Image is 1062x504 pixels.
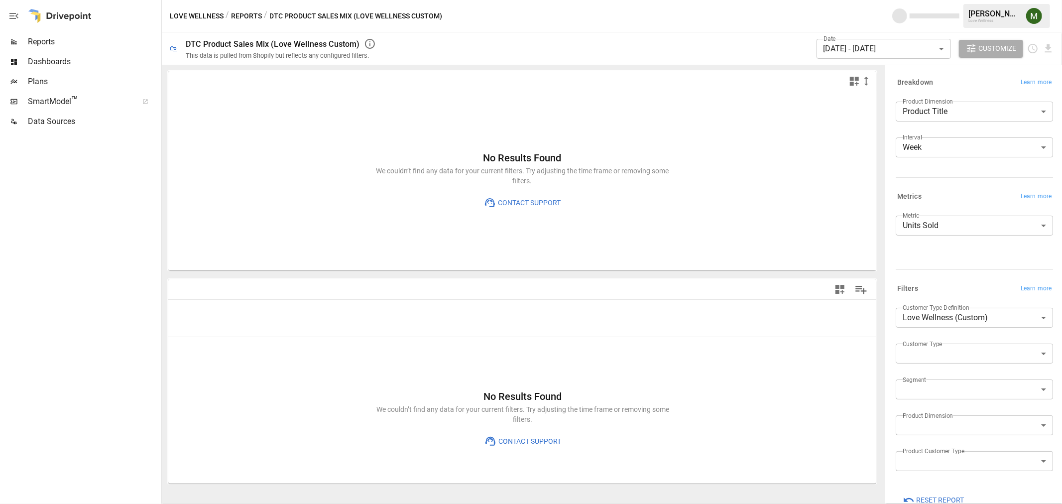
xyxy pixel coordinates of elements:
img: Meredith Lacasse [1026,8,1042,24]
span: Customize [978,42,1016,55]
div: Love Wellness [968,18,1020,23]
button: Reports [231,10,262,22]
div: Product Title [896,102,1053,122]
div: 🛍 [170,44,178,53]
p: We couldn’t find any data for your current filters. Try adjusting the time frame or removing some... [373,166,672,186]
span: Plans [28,76,159,88]
button: Contact Support [477,194,568,212]
h6: No Results Found [373,388,672,404]
label: Interval [903,133,922,141]
label: Date [824,34,836,43]
div: [DATE] - [DATE] [817,39,951,59]
div: [PERSON_NAME] [968,9,1020,18]
span: Learn more [1021,284,1052,294]
label: Customer Type [903,340,943,348]
div: / [264,10,267,22]
button: Schedule report [1027,43,1039,54]
label: Customer Type Definition [903,303,969,312]
span: Contact Support [496,197,561,209]
span: ™ [71,94,78,107]
label: Metric [903,211,919,220]
button: Love Wellness [170,10,224,22]
h6: Metrics [897,191,922,202]
span: Reports [28,36,159,48]
span: Data Sources [28,116,159,127]
label: Segment [903,376,926,384]
span: Learn more [1021,78,1052,88]
div: Units Sold [896,216,1053,236]
button: Customize [959,40,1024,58]
span: SmartModel [28,96,131,108]
div: DTC Product Sales Mix (Love Wellness Custom) [186,39,360,49]
p: We couldn’t find any data for your current filters. Try adjusting the time frame or removing some... [373,404,672,424]
button: Meredith Lacasse [1020,2,1048,30]
h6: Filters [897,283,918,294]
label: Product Customer Type [903,447,964,455]
div: Love Wellness (Custom) [896,308,1053,328]
label: Product Dimension [903,411,953,420]
button: Contact Support [477,432,569,450]
h6: Breakdown [897,77,933,88]
button: Manage Columns [850,278,872,301]
div: This data is pulled from Shopify but reflects any configured filters. [186,52,369,59]
h6: No Results Found [373,150,672,166]
span: Dashboards [28,56,159,68]
span: Learn more [1021,192,1052,202]
div: / [226,10,229,22]
button: Download report [1043,43,1054,54]
span: Contact Support [496,435,562,448]
div: Week [896,137,1053,157]
label: Product Dimension [903,97,953,106]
